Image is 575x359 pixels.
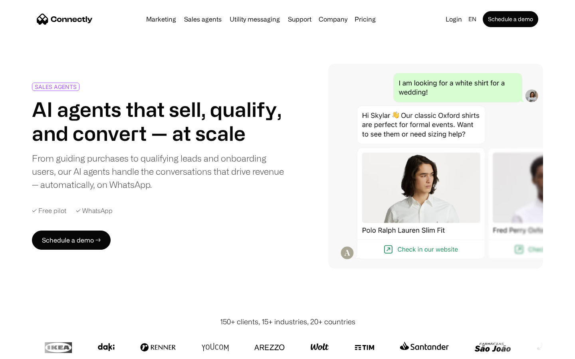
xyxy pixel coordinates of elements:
[483,11,538,27] a: Schedule a demo
[226,16,283,22] a: Utility messaging
[35,84,77,90] div: SALES AGENTS
[32,231,111,250] a: Schedule a demo →
[468,14,476,25] div: en
[220,316,355,327] div: 150+ clients, 15+ industries, 20+ countries
[143,16,179,22] a: Marketing
[285,16,315,22] a: Support
[76,207,113,215] div: ✓ WhatsApp
[32,207,66,215] div: ✓ Free pilot
[16,345,48,356] ul: Language list
[8,344,48,356] aside: Language selected: English
[319,14,347,25] div: Company
[442,14,465,25] a: Login
[32,152,284,191] div: From guiding purchases to qualifying leads and onboarding users, our AI agents handle the convers...
[32,97,284,145] h1: AI agents that sell, qualify, and convert — at scale
[351,16,379,22] a: Pricing
[181,16,225,22] a: Sales agents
